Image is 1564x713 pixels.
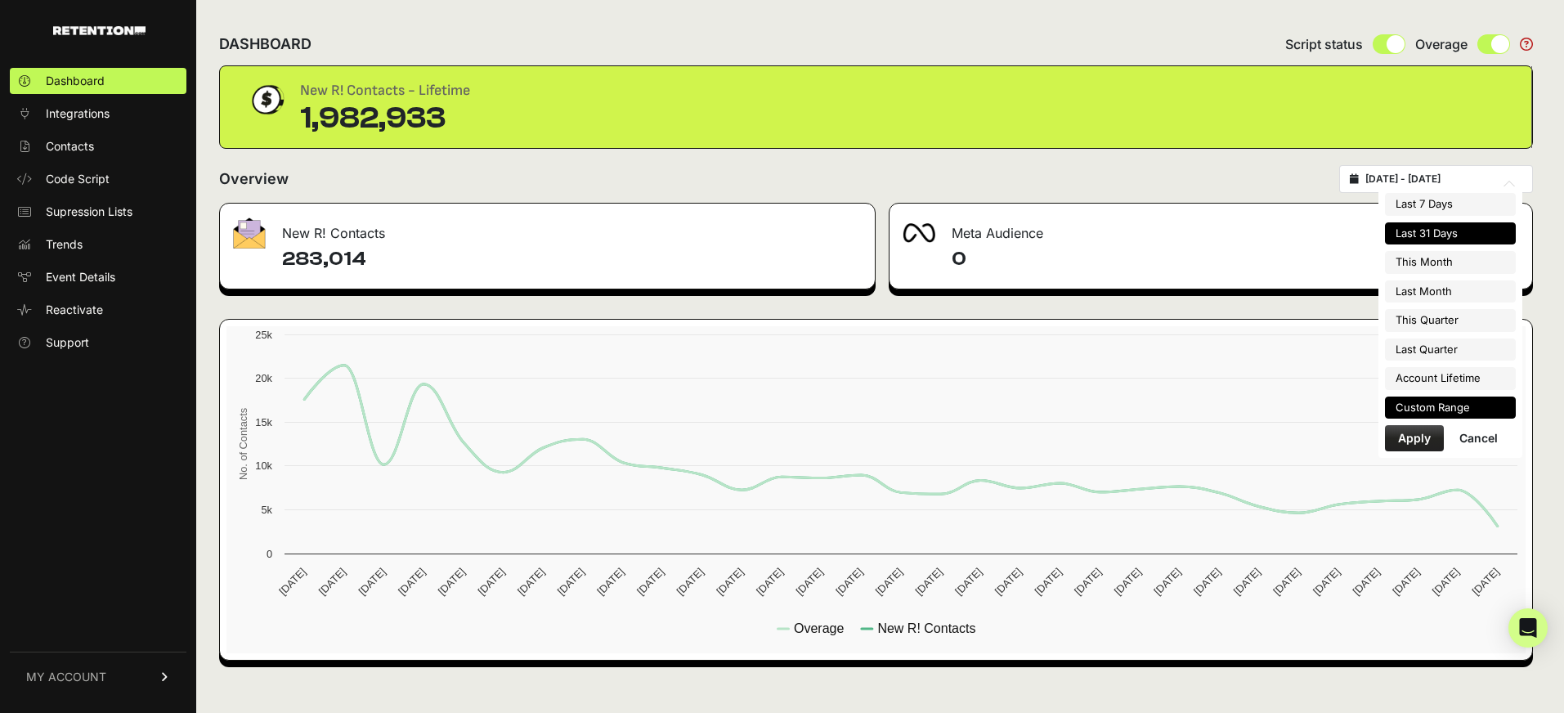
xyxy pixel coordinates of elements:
text: [DATE] [396,566,428,598]
h4: 283,014 [282,246,862,272]
li: Last Quarter [1385,339,1516,361]
text: [DATE] [555,566,587,598]
div: New R! Contacts - Lifetime [300,79,470,102]
a: Support [10,330,186,356]
text: [DATE] [1430,566,1462,598]
div: Meta Audience [890,204,1533,253]
li: This Month [1385,251,1516,274]
span: Supression Lists [46,204,132,220]
span: Event Details [46,269,115,285]
text: [DATE] [356,566,388,598]
button: Apply [1385,425,1444,451]
span: Dashboard [46,73,105,89]
text: [DATE] [1270,566,1302,598]
span: Code Script [46,171,110,187]
span: Integrations [46,105,110,122]
text: [DATE] [714,566,746,598]
span: Contacts [46,138,94,155]
text: [DATE] [634,566,666,598]
div: 1,982,933 [300,102,470,135]
a: Trends [10,231,186,258]
a: Contacts [10,133,186,159]
text: [DATE] [674,566,706,598]
text: 25k [255,329,272,341]
div: Open Intercom Messenger [1508,608,1548,648]
text: New R! Contacts [877,621,975,635]
text: [DATE] [475,566,507,598]
text: [DATE] [1191,566,1223,598]
text: 10k [255,460,272,472]
li: Last Month [1385,280,1516,303]
text: [DATE] [952,566,984,598]
text: 15k [255,416,272,428]
text: [DATE] [594,566,626,598]
a: Event Details [10,264,186,290]
text: [DATE] [1151,566,1183,598]
text: [DATE] [1311,566,1342,598]
span: Overage [1415,34,1468,54]
text: [DATE] [912,566,944,598]
a: Code Script [10,166,186,192]
text: No. of Contacts [237,408,249,480]
text: [DATE] [993,566,1024,598]
text: [DATE] [794,566,826,598]
text: [DATE] [754,566,786,598]
text: [DATE] [1351,566,1383,598]
span: Trends [46,236,83,253]
img: dollar-coin-05c43ed7efb7bc0c12610022525b4bbbb207c7efeef5aecc26f025e68dcafac9.png [246,79,287,120]
text: [DATE] [436,566,468,598]
h2: DASHBOARD [219,33,311,56]
span: Support [46,334,89,351]
text: 20k [255,372,272,384]
span: Reactivate [46,302,103,318]
li: Last 31 Days [1385,222,1516,245]
text: 0 [267,548,272,560]
text: [DATE] [1072,566,1104,598]
text: [DATE] [276,566,308,598]
a: Dashboard [10,68,186,94]
text: [DATE] [1231,566,1263,598]
text: 5k [261,504,272,516]
div: New R! Contacts [220,204,875,253]
li: This Quarter [1385,309,1516,332]
img: fa-envelope-19ae18322b30453b285274b1b8af3d052b27d846a4fbe8435d1a52b978f639a2.png [233,217,266,249]
text: [DATE] [1390,566,1422,598]
text: [DATE] [1112,566,1144,598]
a: MY ACCOUNT [10,652,186,702]
text: Overage [794,621,844,635]
span: MY ACCOUNT [26,669,106,685]
a: Reactivate [10,297,186,323]
text: [DATE] [833,566,865,598]
a: Supression Lists [10,199,186,225]
a: Integrations [10,101,186,127]
span: Script status [1285,34,1363,54]
li: Last 7 Days [1385,193,1516,216]
h4: 0 [952,246,1520,272]
text: [DATE] [515,566,547,598]
text: [DATE] [1470,566,1502,598]
li: Custom Range [1385,397,1516,419]
text: [DATE] [316,566,348,598]
h2: Overview [219,168,289,191]
img: Retention.com [53,26,146,35]
img: fa-meta-2f981b61bb99beabf952f7030308934f19ce035c18b003e963880cc3fabeebb7.png [903,223,935,243]
text: [DATE] [1032,566,1064,598]
button: Cancel [1446,425,1511,451]
text: [DATE] [873,566,905,598]
li: Account Lifetime [1385,367,1516,390]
